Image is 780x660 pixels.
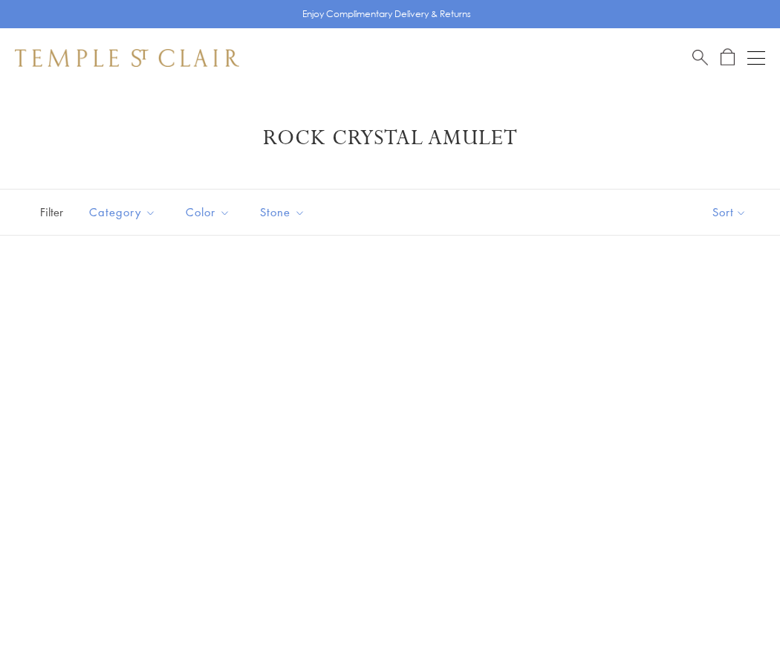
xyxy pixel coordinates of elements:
[15,49,239,67] img: Temple St. Clair
[679,190,780,235] button: Show sort by
[78,195,167,229] button: Category
[178,203,241,221] span: Color
[302,7,471,22] p: Enjoy Complimentary Delivery & Returns
[721,48,735,67] a: Open Shopping Bag
[747,49,765,67] button: Open navigation
[37,125,743,152] h1: Rock Crystal Amulet
[249,195,316,229] button: Stone
[253,203,316,221] span: Stone
[175,195,241,229] button: Color
[82,203,167,221] span: Category
[692,48,708,67] a: Search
